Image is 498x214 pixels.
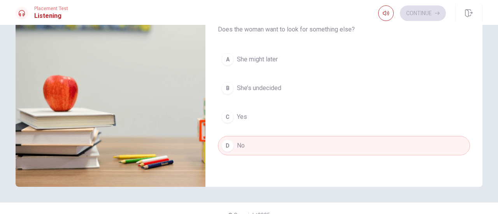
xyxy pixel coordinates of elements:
[218,107,470,127] button: CYes
[34,11,68,21] h1: Listening
[237,112,247,122] span: Yes
[221,139,234,152] div: D
[237,55,278,64] span: She might later
[221,111,234,123] div: C
[237,141,245,150] span: No
[221,82,234,94] div: B
[237,84,281,93] span: She’s undecided
[218,50,470,69] button: AShe might later
[221,53,234,66] div: A
[218,136,470,155] button: DNo
[218,25,470,34] span: Does the woman want to look for something else?
[34,6,68,11] span: Placement Test
[218,78,470,98] button: BShe’s undecided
